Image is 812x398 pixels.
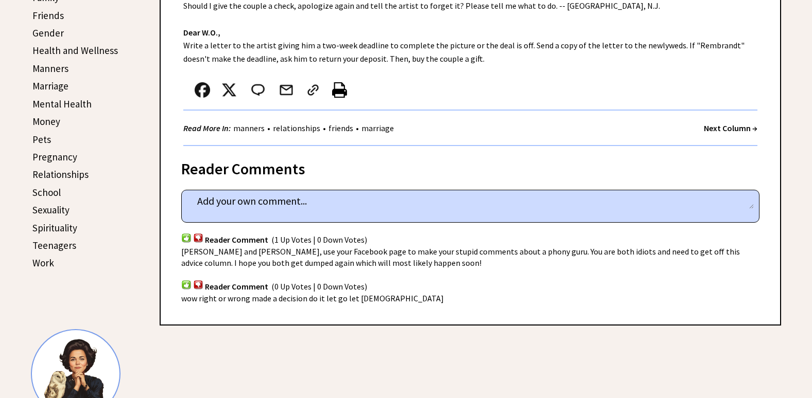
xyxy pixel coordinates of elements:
[326,123,356,133] a: friends
[32,204,70,216] a: Sexuality
[181,246,740,268] span: [PERSON_NAME] and [PERSON_NAME], use your Facebook page to make your stupid comments about a phon...
[704,123,757,133] a: Next Column →
[32,133,51,146] a: Pets
[32,115,60,128] a: Money
[32,62,68,75] a: Manners
[305,82,321,98] img: link_02.png
[271,281,367,292] span: (0 Up Votes | 0 Down Votes)
[32,80,68,92] a: Marriage
[181,158,759,174] div: Reader Comments
[32,44,118,57] a: Health and Wellness
[32,222,77,234] a: Spirituality
[193,233,203,243] img: votdown.png
[195,82,210,98] img: facebook.png
[183,27,220,38] strong: Dear W.O.,
[32,98,92,110] a: Mental Health
[32,257,54,269] a: Work
[181,280,192,290] img: votup.png
[183,123,231,133] strong: Read More In:
[231,123,267,133] a: manners
[32,239,76,251] a: Teenagers
[32,151,77,163] a: Pregnancy
[183,122,396,135] div: • • •
[181,293,444,303] span: wow right or wrong made a decision do it let go let [DEMOGRAPHIC_DATA]
[270,123,323,133] a: relationships
[32,27,64,39] a: Gender
[181,233,192,243] img: votup.png
[205,281,268,292] span: Reader Comment
[249,82,267,98] img: message_round%202.png
[32,168,89,180] a: Relationships
[332,82,347,98] img: printer%20icon.png
[279,82,294,98] img: mail.png
[205,234,268,245] span: Reader Comment
[221,82,237,98] img: x_small.png
[32,186,61,198] a: School
[271,234,367,245] span: (1 Up Votes | 0 Down Votes)
[359,123,396,133] a: marriage
[32,9,64,22] a: Friends
[193,280,203,290] img: votdown.png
